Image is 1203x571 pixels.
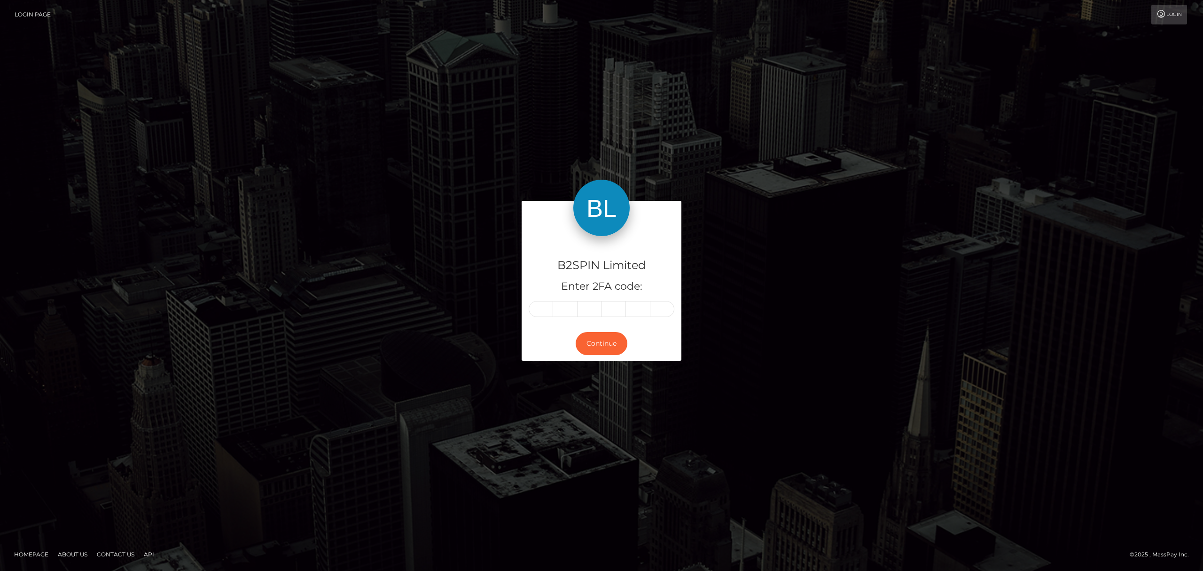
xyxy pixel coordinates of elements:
a: About Us [54,547,91,562]
a: API [140,547,158,562]
h4: B2SPIN Limited [529,257,674,274]
h5: Enter 2FA code: [529,279,674,294]
a: Login Page [15,5,51,24]
a: Contact Us [93,547,138,562]
button: Continue [576,332,627,355]
a: Login [1151,5,1187,24]
img: B2SPIN Limited [573,180,630,236]
div: © 2025 , MassPay Inc. [1130,549,1196,560]
a: Homepage [10,547,52,562]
